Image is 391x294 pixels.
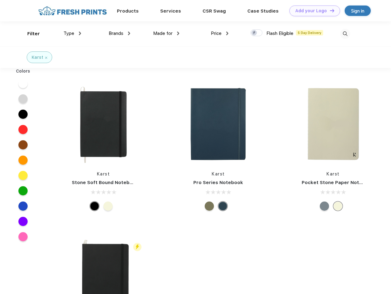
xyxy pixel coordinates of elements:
img: dropdown.png [177,32,179,35]
div: Karst [32,54,43,61]
a: CSR Swag [203,8,226,14]
div: Beige [333,202,343,211]
div: Gray [320,202,329,211]
span: Price [211,31,222,36]
a: Services [160,8,181,14]
div: Sign in [351,7,364,14]
span: Type [64,31,74,36]
a: Stone Soft Bound Notebook [72,180,138,185]
img: dropdown.png [128,32,130,35]
div: Navy [218,202,227,211]
div: Colors [11,68,35,74]
span: Made for [153,31,172,36]
img: func=resize&h=266 [292,83,374,165]
img: dropdown.png [79,32,81,35]
a: Karst [97,171,110,176]
span: Brands [109,31,123,36]
div: Black [90,202,99,211]
img: func=resize&h=266 [177,83,259,165]
img: func=resize&h=266 [63,83,144,165]
span: 5 Day Delivery [296,30,323,36]
img: DT [330,9,334,12]
a: Karst [327,171,340,176]
img: dropdown.png [226,32,228,35]
img: flash_active_toggle.svg [133,243,141,251]
span: Flash Eligible [266,31,293,36]
img: filter_cancel.svg [45,57,47,59]
div: Filter [27,30,40,37]
a: Pocket Stone Paper Notebook [302,180,374,185]
div: Add your Logo [295,8,327,13]
a: Pro Series Notebook [193,180,243,185]
img: desktop_search.svg [340,29,350,39]
img: fo%20logo%202.webp [37,6,109,16]
a: Karst [212,171,225,176]
div: Beige [103,202,113,211]
a: Products [117,8,139,14]
a: Sign in [345,6,371,16]
div: Olive [205,202,214,211]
